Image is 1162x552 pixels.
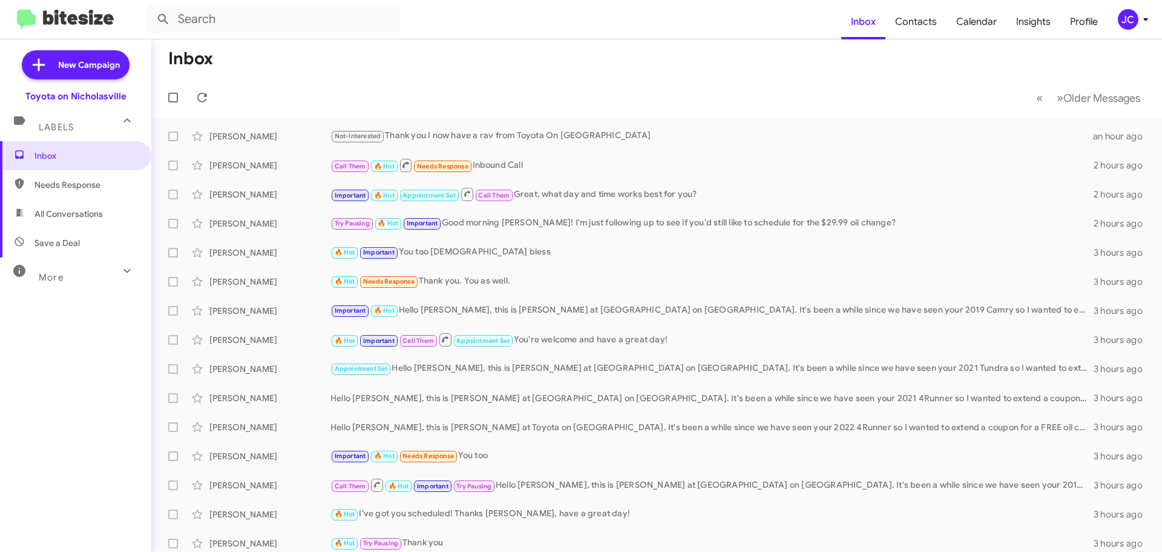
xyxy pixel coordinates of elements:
span: Try Pausing [335,219,370,227]
span: Important [335,307,366,314]
span: Important [407,219,438,227]
span: 🔥 Hot [378,219,398,227]
span: Important [363,248,395,256]
div: Hello [PERSON_NAME], this is [PERSON_NAME] at [GEOGRAPHIC_DATA] on [GEOGRAPHIC_DATA]. It's been a... [330,392,1094,404]
div: 2 hours ago [1094,188,1152,201]
div: [PERSON_NAME] [209,305,330,317]
span: Labels [39,122,74,133]
div: [PERSON_NAME] [209,188,330,201]
input: Search [146,5,401,34]
div: Great, what day and time works best for you? [330,187,1094,202]
div: Inbound Call [330,158,1094,173]
div: [PERSON_NAME] [209,363,330,375]
span: 🔥 Hot [335,337,355,345]
span: Appointment Set [402,191,456,199]
div: [PERSON_NAME] [209,508,330,520]
div: You're welcome and have a great day! [330,332,1094,347]
div: 3 hours ago [1094,392,1152,404]
div: [PERSON_NAME] [209,421,330,433]
span: Try Pausing [363,539,398,547]
span: 🔥 Hot [374,162,395,170]
a: Profile [1060,4,1108,39]
div: Hello [PERSON_NAME], this is [PERSON_NAME] at Toyota on [GEOGRAPHIC_DATA]. It's been a while sinc... [330,421,1094,433]
span: Not-Interested [335,132,381,140]
div: You too [330,449,1094,463]
div: [PERSON_NAME] [209,479,330,491]
span: Important [335,452,366,460]
span: 🔥 Hot [374,452,395,460]
span: 🔥 Hot [335,510,355,518]
span: Important [363,337,395,345]
span: Call Them [478,191,510,199]
div: 3 hours ago [1094,421,1152,433]
span: 🔥 Hot [335,248,355,256]
a: Insights [1006,4,1060,39]
span: 🔥 Hot [335,539,355,547]
span: » [1057,90,1063,105]
span: Needs Response [402,452,454,460]
div: [PERSON_NAME] [209,247,330,259]
span: More [39,272,64,283]
div: [PERSON_NAME] [209,130,330,142]
span: Inbox [34,150,137,162]
div: Thank you [330,536,1094,550]
div: 3 hours ago [1094,276,1152,288]
div: 3 hours ago [1094,508,1152,520]
div: Good morning [PERSON_NAME]! I'm just following up to see if you'd still like to schedule for the ... [330,216,1094,230]
div: Thank you I now have a rav from Toyota On [GEOGRAPHIC_DATA] [330,129,1093,143]
div: 3 hours ago [1094,479,1152,491]
span: All Conversations [34,208,103,220]
span: 🔥 Hot [374,191,395,199]
span: 🔥 Hot [374,307,395,314]
span: Save a Deal [34,237,80,249]
div: Hello [PERSON_NAME], this is [PERSON_NAME] at [GEOGRAPHIC_DATA] on [GEOGRAPHIC_DATA]. It's been a... [330,304,1094,318]
span: Appointment Set [456,337,510,345]
span: Call Them [335,162,366,170]
div: 3 hours ago [1094,450,1152,462]
div: 3 hours ago [1094,363,1152,375]
div: [PERSON_NAME] [209,334,330,346]
span: Appointment Set [335,365,388,373]
span: Needs Response [417,162,468,170]
div: an hour ago [1093,130,1152,142]
div: You too [DEMOGRAPHIC_DATA] bless [330,245,1094,259]
span: New Campaign [58,59,120,71]
a: Inbox [841,4,885,39]
div: [PERSON_NAME] [209,276,330,288]
span: Older Messages [1063,91,1140,105]
div: JC [1118,9,1138,30]
h1: Inbox [168,49,213,68]
div: Thank you. You as well. [330,274,1094,288]
span: Important [335,191,366,199]
div: 3 hours ago [1094,247,1152,259]
div: 2 hours ago [1094,159,1152,171]
div: Hello [PERSON_NAME], this is [PERSON_NAME] at [GEOGRAPHIC_DATA] on [GEOGRAPHIC_DATA]. It's been a... [330,362,1094,376]
div: I've got you scheduled! Thanks [PERSON_NAME], have a great day! [330,507,1094,521]
div: 3 hours ago [1094,334,1152,346]
div: [PERSON_NAME] [209,450,330,462]
a: New Campaign [22,50,130,79]
span: Needs Response [363,278,415,285]
button: JC [1108,9,1149,30]
span: Try Pausing [456,482,491,490]
div: [PERSON_NAME] [209,159,330,171]
span: 🔥 Hot [389,482,409,490]
span: Call Them [335,482,366,490]
span: 🔥 Hot [335,278,355,285]
div: [PERSON_NAME] [209,218,330,230]
a: Contacts [885,4,947,39]
nav: Page navigation example [1029,85,1147,110]
a: Calendar [947,4,1006,39]
span: Important [417,482,448,490]
div: Toyota on Nicholasville [25,90,126,102]
span: Needs Response [34,179,137,191]
span: « [1036,90,1043,105]
div: 3 hours ago [1094,537,1152,550]
div: 3 hours ago [1094,305,1152,317]
div: Hello [PERSON_NAME], this is [PERSON_NAME] at [GEOGRAPHIC_DATA] on [GEOGRAPHIC_DATA]. It's been a... [330,477,1094,493]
